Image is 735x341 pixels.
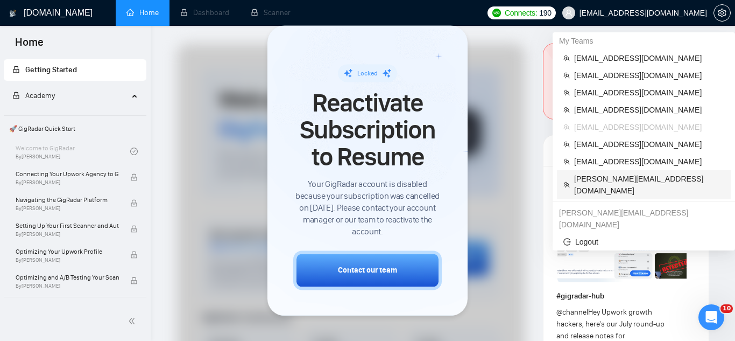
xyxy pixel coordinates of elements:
span: lock [130,225,138,233]
span: lock [130,251,138,259]
span: team [563,141,570,148]
span: [EMAIL_ADDRESS][DOMAIN_NAME] [574,156,724,168]
span: [EMAIL_ADDRESS][DOMAIN_NAME] [574,104,724,116]
span: team [563,72,570,79]
span: Setting Up Your First Scanner and Auto-Bidder [16,220,119,231]
a: homeHome [126,8,159,17]
span: 190 [539,7,551,19]
span: [EMAIL_ADDRESS][DOMAIN_NAME] [574,69,724,81]
span: team [563,107,570,113]
span: Navigating the GigRadar Platform [16,194,119,205]
button: setting [713,4,731,22]
span: lock [130,199,138,207]
span: [PERSON_NAME][EMAIL_ADDRESS][DOMAIN_NAME] [574,173,724,197]
img: upwork-logo.png [492,9,501,17]
span: Locked [357,69,378,77]
span: By [PERSON_NAME] [16,179,119,186]
span: lock [12,66,20,73]
span: Reactivate Subscription to Resume [293,89,442,171]
span: By [PERSON_NAME] [16,283,119,289]
span: @channel [556,308,588,317]
span: [EMAIL_ADDRESS][DOMAIN_NAME] [574,87,724,99]
h1: # gigradar-hub [556,290,696,302]
span: Optimizing and A/B Testing Your Scanner for Better Results [16,272,119,283]
span: lock [130,277,138,284]
span: By [PERSON_NAME] [16,257,119,263]
span: team [563,158,570,165]
img: logo [9,5,17,22]
span: logout [563,238,571,246]
span: Academy [25,91,55,100]
iframe: Intercom live chat [698,304,724,330]
div: My Teams [553,32,735,50]
span: Academy [12,91,55,100]
li: Getting Started [4,59,146,81]
span: [EMAIL_ADDRESS][DOMAIN_NAME] [574,52,724,64]
span: [EMAIL_ADDRESS][DOMAIN_NAME] [574,138,724,150]
span: Getting Started [25,65,77,74]
button: Contact our team [293,250,442,290]
span: 🚀 GigRadar Quick Start [5,118,145,140]
span: team [563,89,570,96]
a: setting [713,9,731,17]
span: Optimizing Your Upwork Profile [16,246,119,257]
span: By [PERSON_NAME] [16,205,119,212]
span: By [PERSON_NAME] [16,231,119,238]
span: lock [130,173,138,181]
span: team [563,124,570,130]
span: Connecting Your Upwork Agency to GigRadar [16,169,119,179]
span: Home [6,34,52,57]
span: 👑 Agency Success with GigRadar [5,300,145,321]
span: Connects: [505,7,537,19]
span: check-circle [130,148,138,155]
span: Logout [563,236,724,248]
span: team [563,182,570,188]
div: julia@socialbloom.io [553,204,735,233]
span: user [565,9,573,17]
span: [EMAIL_ADDRESS][DOMAIN_NAME] [574,121,724,133]
div: Contact our team [338,265,397,276]
span: Your GigRadar account is disabled because your subscription was cancelled on [DATE]. Please conta... [293,178,442,238]
span: team [563,55,570,61]
span: setting [714,9,730,17]
span: lock [12,92,20,99]
span: double-left [128,316,139,326]
span: 10 [720,304,733,313]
